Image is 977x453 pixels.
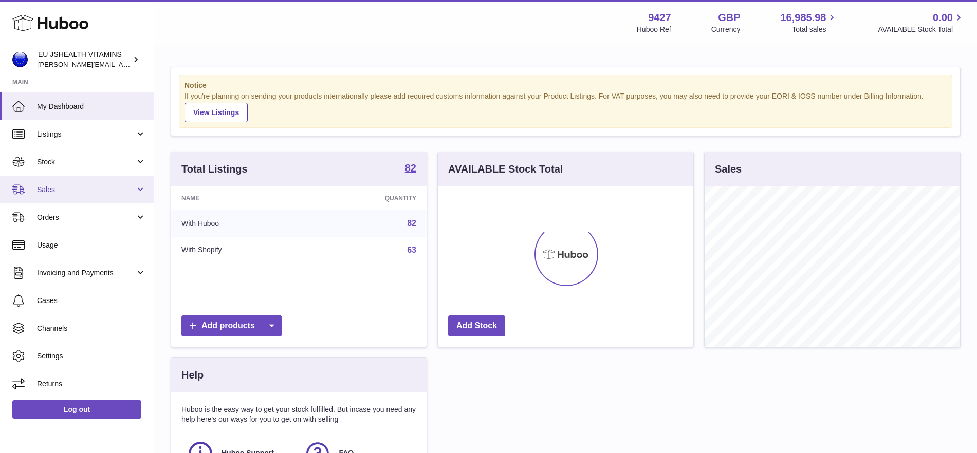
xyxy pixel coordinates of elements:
span: Returns [37,379,146,389]
div: Huboo Ref [637,25,671,34]
a: 82 [405,163,416,175]
a: Add Stock [448,315,505,336]
td: With Shopify [171,237,309,263]
span: Stock [37,157,135,167]
a: 63 [407,246,416,254]
span: My Dashboard [37,102,146,111]
h3: Help [181,368,204,382]
h3: Sales [715,162,742,176]
a: Log out [12,400,141,419]
span: Channels [37,324,146,333]
strong: GBP [718,11,740,25]
p: Huboo is the easy way to get your stock fulfilled. But incase you need any help here's our ways f... [181,405,416,424]
th: Name [171,186,309,210]
h3: AVAILABLE Stock Total [448,162,563,176]
a: View Listings [185,103,248,122]
strong: 82 [405,163,416,173]
span: [PERSON_NAME][EMAIL_ADDRESS][DOMAIN_NAME] [38,60,206,68]
span: AVAILABLE Stock Total [878,25,965,34]
span: Sales [37,185,135,195]
span: Usage [37,240,146,250]
span: 16,985.98 [780,11,826,25]
td: With Huboo [171,210,309,237]
strong: 9427 [648,11,671,25]
span: Settings [37,351,146,361]
img: laura@jessicasepel.com [12,52,28,67]
span: Listings [37,129,135,139]
a: 0.00 AVAILABLE Stock Total [878,11,965,34]
span: Total sales [792,25,838,34]
a: 82 [407,219,416,228]
strong: Notice [185,81,947,90]
div: Currency [711,25,741,34]
span: Invoicing and Payments [37,268,135,278]
a: Add products [181,315,282,336]
h3: Total Listings [181,162,248,176]
div: If you're planning on sending your products internationally please add required customs informati... [185,91,947,122]
div: EU JSHEALTH VITAMINS [38,50,131,69]
span: Orders [37,213,135,222]
a: 16,985.98 Total sales [780,11,838,34]
span: 0.00 [933,11,953,25]
th: Quantity [309,186,427,210]
span: Cases [37,296,146,306]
